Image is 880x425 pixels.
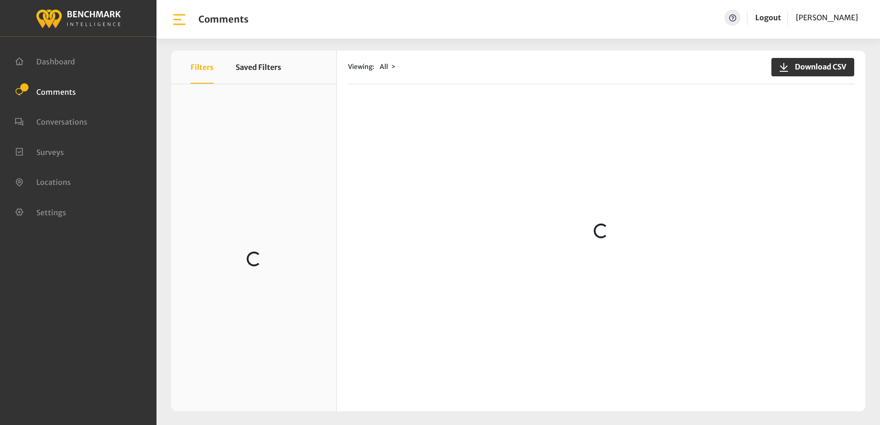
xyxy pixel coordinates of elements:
img: bar [171,11,187,28]
a: Dashboard [15,56,75,65]
a: Comments [15,86,76,96]
a: Settings [15,207,66,216]
a: Surveys [15,147,64,156]
span: All [380,63,388,71]
button: Download CSV [771,58,854,76]
span: Viewing: [348,62,374,72]
span: Dashboard [36,57,75,66]
a: Logout [755,13,781,22]
button: Saved Filters [236,51,281,84]
span: [PERSON_NAME] [796,13,858,22]
h1: Comments [198,14,249,25]
a: Conversations [15,116,87,126]
span: Comments [36,87,76,96]
a: Logout [755,10,781,26]
img: benchmark [35,7,121,29]
span: Surveys [36,147,64,156]
span: Settings [36,207,66,217]
a: Locations [15,177,71,186]
button: Filters [191,51,214,84]
a: [PERSON_NAME] [796,10,858,26]
span: Conversations [36,117,87,126]
span: Locations [36,178,71,187]
span: Download CSV [789,61,846,72]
